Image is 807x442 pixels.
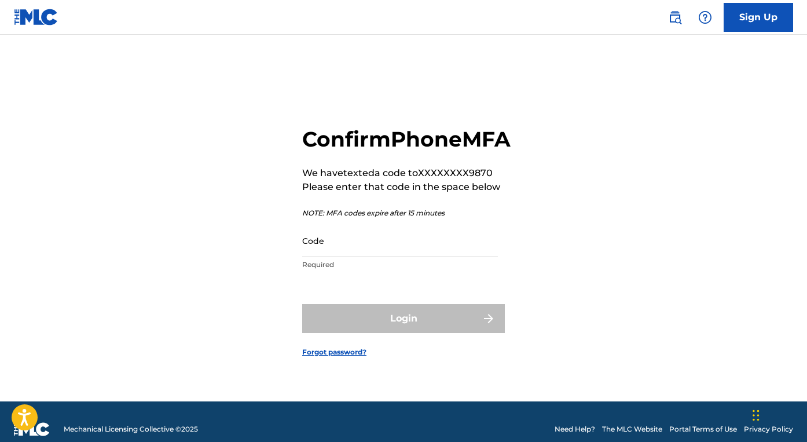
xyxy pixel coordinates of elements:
[602,424,662,434] a: The MLC Website
[302,347,366,357] a: Forgot password?
[744,424,793,434] a: Privacy Policy
[668,10,682,24] img: search
[694,6,717,29] div: Help
[14,9,58,25] img: MLC Logo
[302,208,511,218] p: NOTE: MFA codes expire after 15 minutes
[749,386,807,442] iframe: Chat Widget
[64,424,198,434] span: Mechanical Licensing Collective © 2025
[302,260,498,270] p: Required
[302,166,511,180] p: We have texted a code to XXXXXXXX9870
[555,424,595,434] a: Need Help?
[669,424,737,434] a: Portal Terms of Use
[724,3,793,32] a: Sign Up
[698,10,712,24] img: help
[14,422,50,436] img: logo
[663,6,687,29] a: Public Search
[753,398,760,433] div: Drag
[302,180,511,194] p: Please enter that code in the space below
[302,126,511,152] h2: Confirm Phone MFA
